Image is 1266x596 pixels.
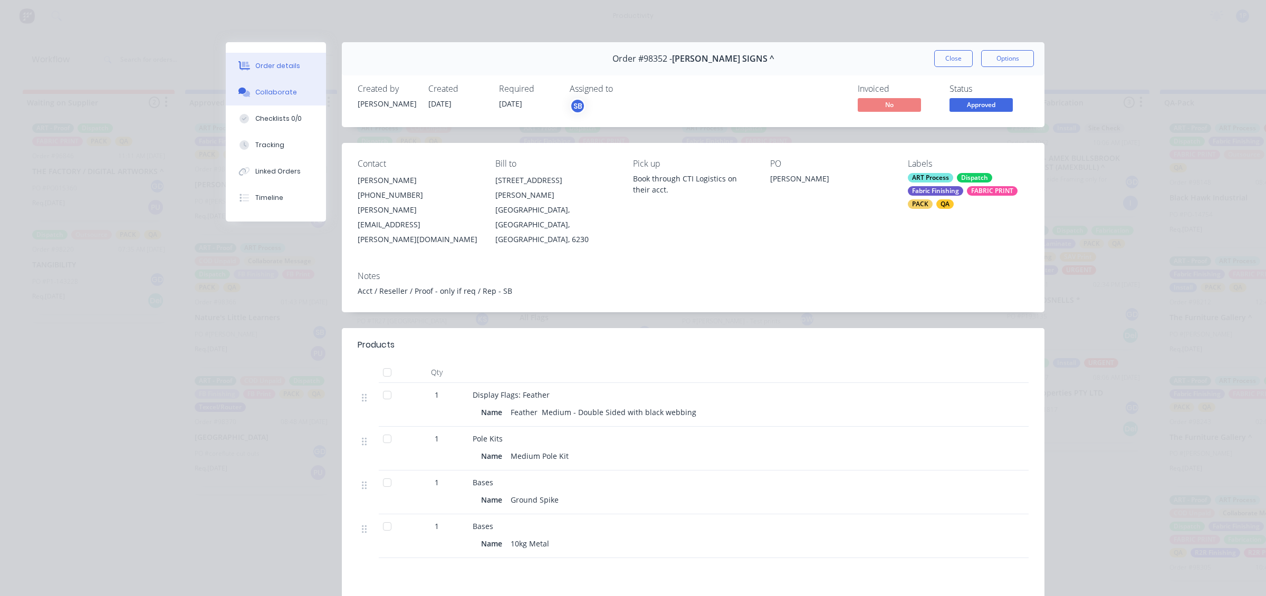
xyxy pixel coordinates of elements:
div: Order details [255,61,300,71]
span: Pole Kits [473,434,503,444]
div: QA [936,199,954,209]
div: [GEOGRAPHIC_DATA], [GEOGRAPHIC_DATA], [GEOGRAPHIC_DATA], 6230 [495,203,616,247]
span: No [858,98,921,111]
div: Feather Medium - Double Sided with black webbing [506,405,701,420]
span: Display Flags: Feather [473,390,550,400]
div: Assigned to [570,84,675,94]
div: Required [499,84,557,94]
button: Checklists 0/0 [226,105,326,132]
div: Fabric Finishing [908,186,963,196]
span: 1 [435,477,439,488]
div: Status [949,84,1029,94]
div: [PERSON_NAME] [770,173,891,188]
span: [PERSON_NAME] SIGNS ^ [672,54,774,64]
div: Ground Spike [506,492,563,507]
div: Invoiced [858,84,937,94]
button: Options [981,50,1034,67]
button: Tracking [226,132,326,158]
div: Created [428,84,486,94]
div: Tracking [255,140,284,150]
span: Bases [473,477,493,487]
div: [PERSON_NAME] [358,98,416,109]
button: Timeline [226,185,326,211]
div: Qty [405,362,468,383]
span: Approved [949,98,1013,111]
div: Contact [358,159,478,169]
div: [PERSON_NAME][EMAIL_ADDRESS][PERSON_NAME][DOMAIN_NAME] [358,203,478,247]
div: [PHONE_NUMBER] [358,188,478,203]
div: [PERSON_NAME] [358,173,478,188]
span: [DATE] [499,99,522,109]
div: Linked Orders [255,167,301,176]
span: [DATE] [428,99,452,109]
button: SB [570,98,586,114]
button: Order details [226,53,326,79]
div: Medium Pole Kit [506,448,573,464]
span: 1 [435,389,439,400]
div: PACK [908,199,933,209]
div: Name [481,536,506,551]
div: Labels [908,159,1029,169]
div: Dispatch [957,173,992,182]
div: ART Process [908,173,953,182]
div: PO [770,159,891,169]
button: Close [934,50,973,67]
div: Name [481,492,506,507]
button: Approved [949,98,1013,114]
div: Name [481,405,506,420]
div: [STREET_ADDRESS][PERSON_NAME][GEOGRAPHIC_DATA], [GEOGRAPHIC_DATA], [GEOGRAPHIC_DATA], 6230 [495,173,616,247]
div: Name [481,448,506,464]
div: FABRIC PRINT [967,186,1018,196]
div: Acct / Reseller / Proof - only if req / Rep - SB [358,285,1029,296]
div: Created by [358,84,416,94]
div: Notes [358,271,1029,281]
button: Collaborate [226,79,326,105]
div: Products [358,339,395,351]
span: Order #98352 - [612,54,672,64]
span: 1 [435,433,439,444]
div: [STREET_ADDRESS][PERSON_NAME] [495,173,616,203]
div: [PERSON_NAME][PHONE_NUMBER][PERSON_NAME][EMAIL_ADDRESS][PERSON_NAME][DOMAIN_NAME] [358,173,478,247]
div: Book through CTI Logistics on their acct. [633,173,754,195]
span: 1 [435,521,439,532]
div: Timeline [255,193,283,203]
button: Linked Orders [226,158,326,185]
div: Pick up [633,159,754,169]
div: Bill to [495,159,616,169]
div: Checklists 0/0 [255,114,302,123]
div: Collaborate [255,88,297,97]
span: Bases [473,521,493,531]
div: 10kg Metal [506,536,553,551]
